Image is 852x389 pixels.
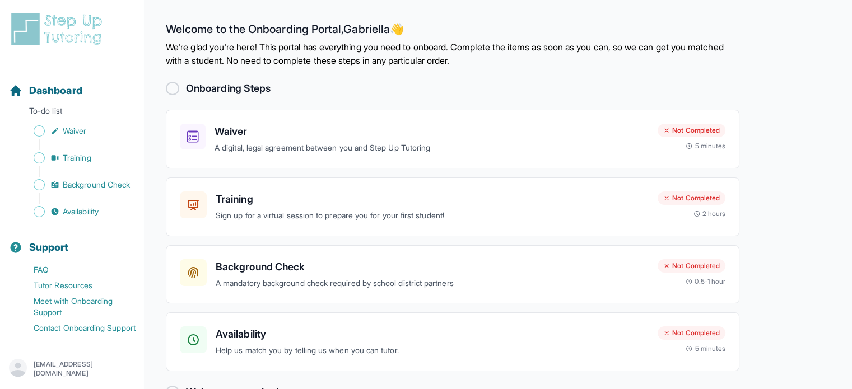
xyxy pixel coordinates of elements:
[216,277,649,290] p: A mandatory background check required by school district partners
[216,326,649,342] h3: Availability
[63,179,130,190] span: Background Check
[166,312,739,371] a: AvailabilityHelp us match you by telling us when you can tutor.Not Completed5 minutes
[216,344,649,357] p: Help us match you by telling us when you can tutor.
[63,152,91,163] span: Training
[9,262,143,278] a: FAQ
[63,125,86,137] span: Waiver
[166,110,739,168] a: WaiverA digital, legal agreement between you and Step Up TutoringNot Completed5 minutes
[9,204,143,219] a: Availability
[215,142,649,154] p: A digital, legal agreement between you and Step Up Tutoring
[686,277,725,286] div: 0.5-1 hour
[216,191,649,207] h3: Training
[686,344,725,353] div: 5 minutes
[658,326,725,340] div: Not Completed
[4,65,138,103] button: Dashboard
[9,359,134,379] button: [EMAIL_ADDRESS][DOMAIN_NAME]
[658,124,725,137] div: Not Completed
[4,222,138,260] button: Support
[9,150,143,166] a: Training
[166,22,739,40] h2: Welcome to the Onboarding Portal, Gabriella 👋
[215,124,649,139] h3: Waiver
[186,81,271,96] h2: Onboarding Steps
[9,177,143,193] a: Background Check
[9,320,143,336] a: Contact Onboarding Support
[216,259,649,275] h3: Background Check
[658,259,725,273] div: Not Completed
[166,245,739,304] a: Background CheckA mandatory background check required by school district partnersNot Completed0.5...
[658,191,725,205] div: Not Completed
[166,177,739,236] a: TrainingSign up for a virtual session to prepare you for your first student!Not Completed2 hours
[9,293,143,320] a: Meet with Onboarding Support
[9,11,109,47] img: logo
[9,83,82,99] a: Dashboard
[686,142,725,151] div: 5 minutes
[34,360,134,378] p: [EMAIL_ADDRESS][DOMAIN_NAME]
[216,209,649,222] p: Sign up for a virtual session to prepare you for your first student!
[29,83,82,99] span: Dashboard
[9,123,143,139] a: Waiver
[4,105,138,121] p: To-do list
[63,206,99,217] span: Availability
[9,278,143,293] a: Tutor Resources
[166,40,739,67] p: We're glad you're here! This portal has everything you need to onboard. Complete the items as soo...
[693,209,726,218] div: 2 hours
[29,240,69,255] span: Support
